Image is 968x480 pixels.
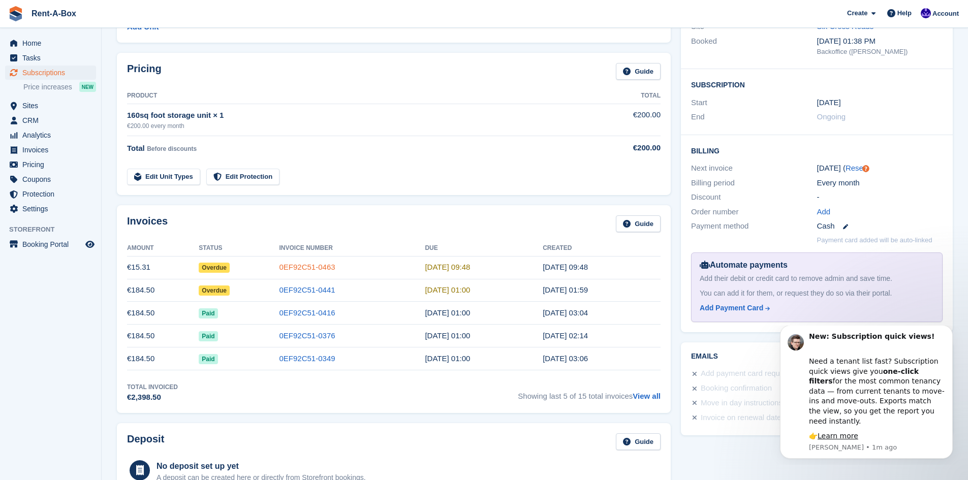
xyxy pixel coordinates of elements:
[279,240,425,257] th: Invoice Number
[518,382,661,403] span: Showing last 5 of 15 total invoices
[127,240,199,257] th: Amount
[817,235,932,245] p: Payment card added will be auto-linked
[5,202,96,216] a: menu
[543,331,588,340] time: 2025-07-01 01:14:56 UTC
[817,220,943,232] div: Cash
[199,240,279,257] th: Status
[425,240,543,257] th: Due
[279,308,335,317] a: 0EF92C51-0416
[279,331,335,340] a: 0EF92C51-0376
[921,8,931,18] img: Colin O Shea
[701,382,772,395] div: Booking confirmation
[700,288,934,299] div: You can add it for them, or request they do so via their portal.
[22,172,83,186] span: Coupons
[579,104,661,136] td: €200.00
[5,66,96,80] a: menu
[817,206,831,218] a: Add
[127,433,164,450] h2: Deposit
[701,368,790,380] div: Add payment card request
[22,99,83,113] span: Sites
[846,164,865,172] a: Reset
[5,51,96,65] a: menu
[691,220,817,232] div: Payment method
[127,392,178,403] div: €2,398.50
[425,308,470,317] time: 2025-08-02 00:00:00 UTC
[157,460,366,472] div: No deposit set up yet
[861,164,870,173] div: Tooltip anchor
[22,128,83,142] span: Analytics
[199,263,230,273] span: Overdue
[22,36,83,50] span: Home
[22,66,83,80] span: Subscriptions
[44,21,180,101] div: Need a tenant list fast? Subscription quick views give you for the most common tenancy data — fro...
[127,144,145,152] span: Total
[5,143,96,157] a: menu
[199,308,217,318] span: Paid
[691,191,817,203] div: Discount
[897,8,912,18] span: Help
[425,331,470,340] time: 2025-07-02 00:00:00 UTC
[817,177,943,189] div: Every month
[700,259,934,271] div: Automate payments
[23,9,39,25] img: Profile image for Steven
[691,353,943,361] h2: Emails
[127,279,199,302] td: €184.50
[279,285,335,294] a: 0EF92C51-0441
[147,145,197,152] span: Before discounts
[127,382,178,392] div: Total Invoiced
[279,354,335,363] a: 0EF92C51-0349
[932,9,959,19] span: Account
[700,273,934,284] div: Add their debit or credit card to remove admin and save time.
[199,331,217,341] span: Paid
[127,169,200,185] a: Edit Unit Types
[127,302,199,325] td: €184.50
[425,263,470,271] time: 2025-09-02 08:48:27 UTC
[127,110,579,121] div: 160sq foot storage unit × 1
[5,99,96,113] a: menu
[22,237,83,251] span: Booking Portal
[127,63,162,80] h2: Pricing
[817,97,841,109] time: 2024-08-01 00:00:00 UTC
[543,240,661,257] th: Created
[199,285,230,296] span: Overdue
[127,215,168,232] h2: Invoices
[817,191,943,203] div: -
[22,187,83,201] span: Protection
[579,142,661,154] div: €200.00
[5,172,96,186] a: menu
[22,51,83,65] span: Tasks
[616,215,661,232] a: Guide
[691,79,943,89] h2: Subscription
[22,143,83,157] span: Invoices
[817,36,943,47] div: [DATE] 01:38 PM
[9,225,101,235] span: Storefront
[279,263,335,271] a: 0EF92C51-0463
[817,112,846,121] span: Ongoing
[543,285,588,294] time: 2025-09-01 00:59:42 UTC
[5,128,96,142] a: menu
[543,263,588,271] time: 2025-09-01 08:48:27 UTC
[691,145,943,155] h2: Billing
[765,326,968,465] iframe: Intercom notifications message
[127,347,199,370] td: €184.50
[44,106,180,116] div: 👉
[5,157,96,172] a: menu
[5,113,96,127] a: menu
[633,392,661,400] a: View all
[616,433,661,450] a: Guide
[5,36,96,50] a: menu
[5,237,96,251] a: menu
[44,117,180,126] p: Message from Steven, sent 1m ago
[53,106,93,114] a: Learn more
[127,256,199,279] td: €15.31
[817,163,943,174] div: [DATE] ( )
[691,97,817,109] div: Start
[127,88,579,104] th: Product
[701,412,781,424] div: Invoice on renewal date
[425,354,470,363] time: 2025-06-02 00:00:00 UTC
[543,308,588,317] time: 2025-08-01 02:04:23 UTC
[543,354,588,363] time: 2025-06-01 02:06:11 UTC
[425,285,470,294] time: 2025-09-02 00:00:00 UTC
[701,397,783,409] div: Move in day instructions
[22,202,83,216] span: Settings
